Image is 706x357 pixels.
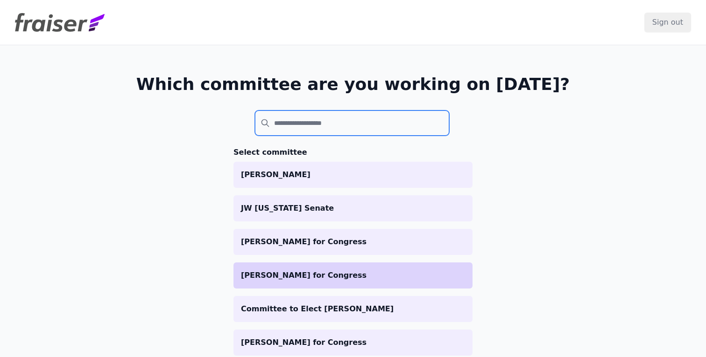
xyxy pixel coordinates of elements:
a: [PERSON_NAME] for Congress [233,330,473,356]
a: [PERSON_NAME] for Congress [233,262,473,288]
img: Fraiser Logo [15,13,105,32]
p: [PERSON_NAME] for Congress [241,337,465,348]
p: [PERSON_NAME] for Congress [241,270,465,281]
p: [PERSON_NAME] for Congress [241,236,465,247]
p: Committee to Elect [PERSON_NAME] [241,303,465,315]
a: [PERSON_NAME] for Congress [233,229,473,255]
h1: Which committee are you working on [DATE]? [136,75,570,94]
p: [PERSON_NAME] [241,169,465,180]
a: Committee to Elect [PERSON_NAME] [233,296,473,322]
a: JW [US_STATE] Senate [233,195,473,221]
h3: Select committee [233,147,473,158]
p: JW [US_STATE] Senate [241,203,465,214]
a: [PERSON_NAME] [233,162,473,188]
input: Sign out [644,13,691,32]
